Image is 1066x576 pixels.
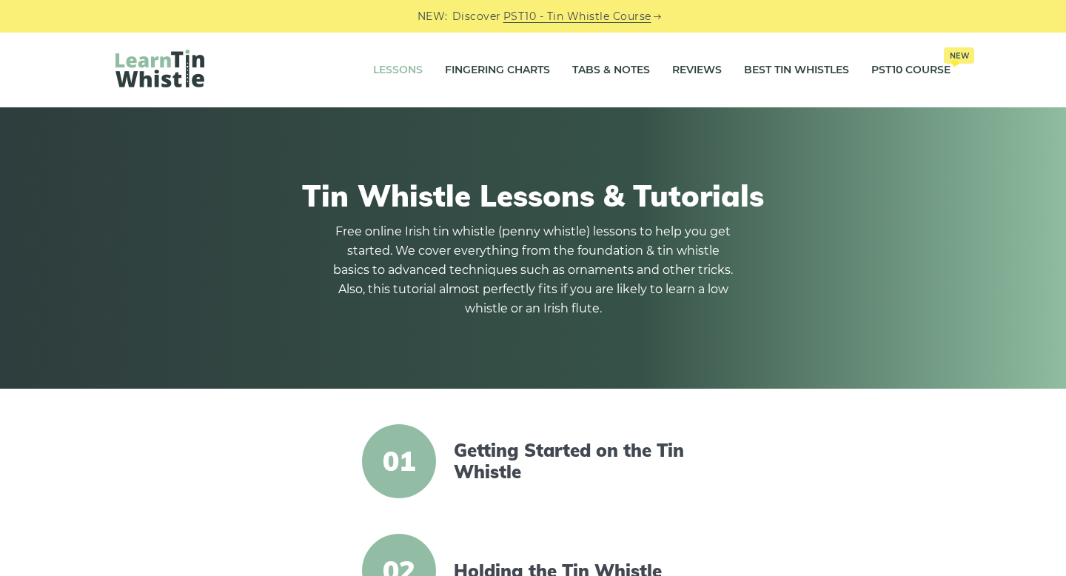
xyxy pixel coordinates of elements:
a: Best Tin Whistles [744,52,849,89]
h1: Tin Whistle Lessons & Tutorials [115,178,951,213]
a: Reviews [672,52,722,89]
p: Free online Irish tin whistle (penny whistle) lessons to help you get started. We cover everythin... [333,222,733,318]
span: New [944,47,974,64]
a: Tabs & Notes [572,52,650,89]
a: Lessons [373,52,423,89]
span: 01 [362,424,436,498]
img: LearnTinWhistle.com [115,50,204,87]
a: Getting Started on the Tin Whistle [454,440,708,483]
a: PST10 CourseNew [871,52,951,89]
a: Fingering Charts [445,52,550,89]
